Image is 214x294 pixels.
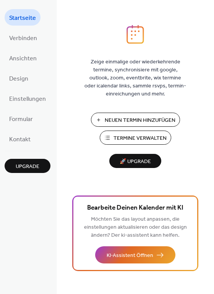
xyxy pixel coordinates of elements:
[91,113,180,127] button: Neuen Termin Hinzufügen
[5,131,35,147] a: Kontakt
[84,214,187,241] span: Möchten Sie das layout anpassen, die einstellungen aktualisieren oder das design ändern? Der ki-a...
[16,163,39,171] span: Upgrade
[9,134,31,145] span: Kontakt
[5,29,42,46] a: Verbinden
[9,113,33,125] span: Formular
[84,58,187,98] span: Zeige einmalige oder wiederkehrende termine, synchronisiere mit google, outlook, zoom, eventbrite...
[9,32,37,44] span: Verbinden
[9,53,37,65] span: Ansichten
[105,116,175,124] span: Neuen Termin Hinzufügen
[114,157,157,167] span: 🚀 Upgrade
[126,25,144,44] img: logo_icon.svg
[107,252,153,260] span: KI-Assistent Öffnen
[5,9,41,26] a: Startseite
[9,73,28,85] span: Design
[95,246,175,263] button: KI-Assistent Öffnen
[5,159,50,173] button: Upgrade
[9,93,46,105] span: Einstellungen
[5,50,41,66] a: Ansichten
[5,110,37,127] a: Formular
[100,131,171,145] button: Termine Verwalten
[109,154,161,168] button: 🚀 Upgrade
[113,134,167,142] span: Termine Verwalten
[87,203,183,213] span: Bearbeite Deinen Kalender mit KI
[9,12,36,24] span: Startseite
[5,70,33,86] a: Design
[5,90,50,107] a: Einstellungen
